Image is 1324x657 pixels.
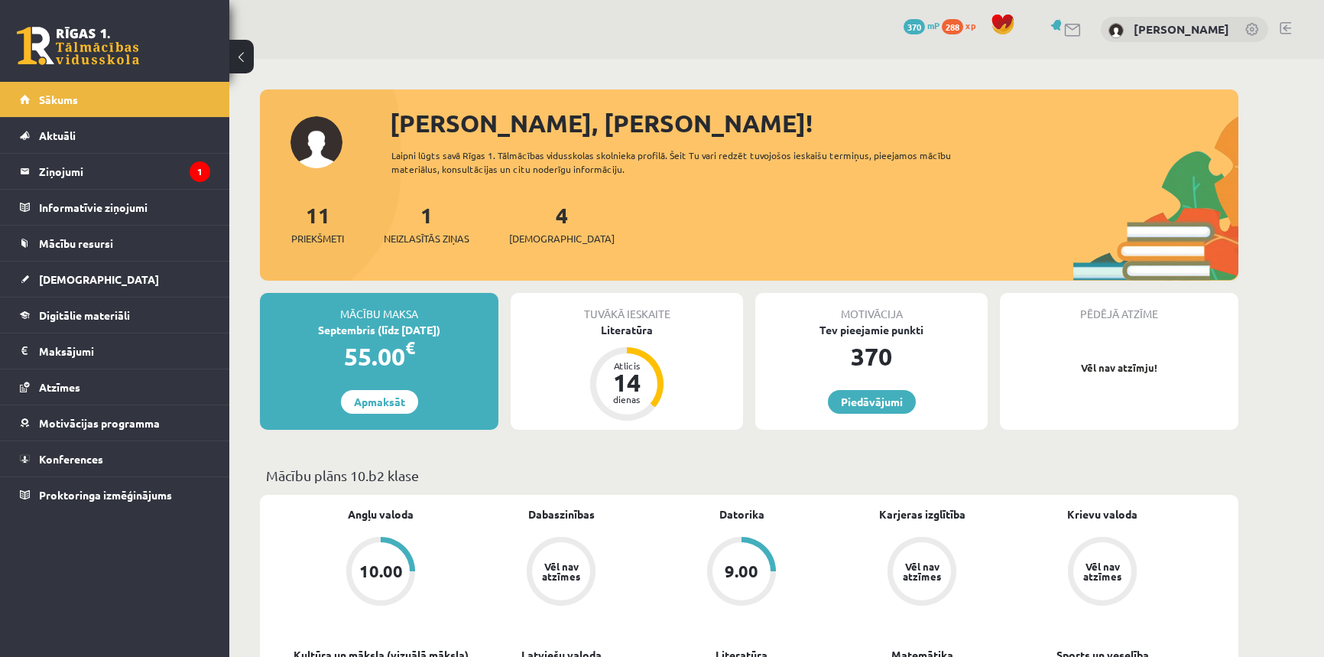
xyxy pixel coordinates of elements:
[291,201,344,246] a: 11Priekšmeti
[260,338,498,375] div: 55.00
[39,380,80,394] span: Atzīmes
[391,148,978,176] div: Laipni lūgts savā Rīgas 1. Tālmācības vidusskolas skolnieka profilā. Šeit Tu vari redzēt tuvojošo...
[20,190,210,225] a: Informatīvie ziņojumi
[39,93,78,106] span: Sākums
[755,293,988,322] div: Motivācija
[20,226,210,261] a: Mācību resursi
[39,236,113,250] span: Mācību resursi
[511,322,743,423] a: Literatūra Atlicis 14 dienas
[509,231,615,246] span: [DEMOGRAPHIC_DATA]
[20,441,210,476] a: Konferences
[348,506,414,522] a: Angļu valoda
[291,231,344,246] span: Priekšmeti
[1000,293,1238,322] div: Pēdējā atzīme
[604,361,650,370] div: Atlicis
[20,298,210,333] a: Digitālie materiāli
[290,537,471,609] a: 10.00
[20,477,210,512] a: Proktoringa izmēģinājums
[942,19,963,34] span: 288
[20,82,210,117] a: Sākums
[604,395,650,404] div: dienas
[651,537,832,609] a: 9.00
[901,561,943,581] div: Vēl nav atzīmes
[879,506,965,522] a: Karjeras izglītība
[405,337,415,359] span: €
[190,161,210,182] i: 1
[755,322,988,338] div: Tev pieejamie punkti
[1134,21,1229,37] a: [PERSON_NAME]
[260,322,498,338] div: Septembris (līdz [DATE])
[20,262,210,297] a: [DEMOGRAPHIC_DATA]
[20,333,210,369] a: Maksājumi
[39,452,103,466] span: Konferences
[904,19,925,34] span: 370
[384,231,469,246] span: Neizlasītās ziņas
[1081,561,1124,581] div: Vēl nav atzīmes
[755,338,988,375] div: 370
[39,190,210,225] legend: Informatīvie ziņojumi
[39,128,76,142] span: Aktuāli
[260,293,498,322] div: Mācību maksa
[528,506,595,522] a: Dabaszinības
[509,201,615,246] a: 4[DEMOGRAPHIC_DATA]
[266,465,1232,486] p: Mācību plāns 10.b2 klase
[965,19,975,31] span: xp
[927,19,939,31] span: mP
[942,19,983,31] a: 288 xp
[39,272,159,286] span: [DEMOGRAPHIC_DATA]
[1108,23,1124,38] img: Ingus Riciks
[20,154,210,189] a: Ziņojumi1
[511,322,743,338] div: Literatūra
[390,105,1238,141] div: [PERSON_NAME], [PERSON_NAME]!
[39,333,210,369] legend: Maksājumi
[39,154,210,189] legend: Ziņojumi
[604,370,650,395] div: 14
[20,118,210,153] a: Aktuāli
[1012,537,1193,609] a: Vēl nav atzīmes
[1067,506,1137,522] a: Krievu valoda
[341,390,418,414] a: Apmaksāt
[1008,360,1231,376] p: Vēl nav atzīmju!
[17,27,139,65] a: Rīgas 1. Tālmācības vidusskola
[359,563,403,580] div: 10.00
[471,537,651,609] a: Vēl nav atzīmes
[719,506,764,522] a: Datorika
[540,561,582,581] div: Vēl nav atzīmes
[828,390,916,414] a: Piedāvājumi
[832,537,1012,609] a: Vēl nav atzīmes
[384,201,469,246] a: 1Neizlasītās ziņas
[39,416,160,430] span: Motivācijas programma
[511,293,743,322] div: Tuvākā ieskaite
[20,369,210,405] a: Atzīmes
[39,308,130,322] span: Digitālie materiāli
[725,563,758,580] div: 9.00
[904,19,939,31] a: 370 mP
[20,405,210,441] a: Motivācijas programma
[39,488,172,502] span: Proktoringa izmēģinājums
